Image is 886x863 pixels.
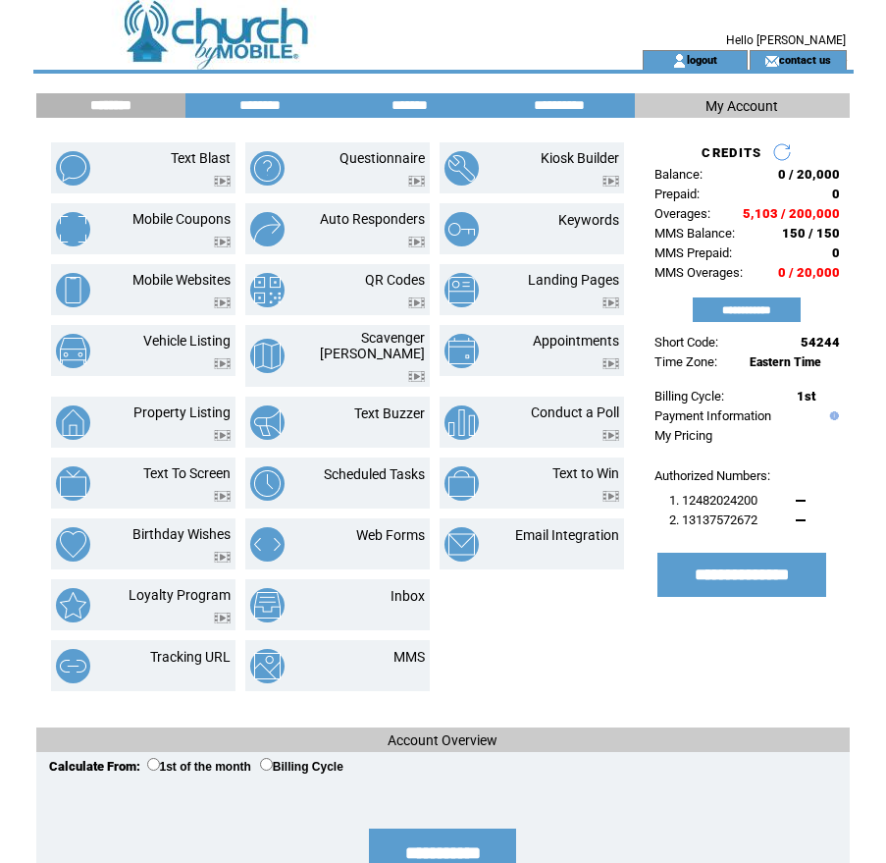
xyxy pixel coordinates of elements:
[56,405,90,440] img: property-listing.png
[132,272,231,288] a: Mobile Websites
[129,587,231,603] a: Loyalty Program
[778,265,840,280] span: 0 / 20,000
[56,527,90,562] img: birthday-wishes.png
[214,552,231,563] img: video.png
[705,98,778,114] span: My Account
[832,187,840,201] span: 0
[654,206,710,221] span: Overages:
[654,428,712,443] a: My Pricing
[132,526,231,542] a: Birthday Wishes
[147,758,160,771] input: 1st of the month
[365,272,425,288] a: QR Codes
[143,465,231,481] a: Text To Screen
[171,150,231,166] a: Text Blast
[764,53,779,69] img: contact_us_icon.gif
[654,265,743,280] span: MMS Overages:
[654,408,771,423] a: Payment Information
[654,354,717,369] span: Time Zone:
[654,187,700,201] span: Prepaid:
[56,466,90,501] img: text-to-screen.png
[558,212,619,228] a: Keywords
[444,527,479,562] img: email-integration.png
[250,339,285,373] img: scavenger-hunt.png
[214,237,231,247] img: video.png
[444,334,479,368] img: appointments.png
[531,405,619,420] a: Conduct a Poll
[250,151,285,186] img: questionnaire.png
[750,355,821,369] span: Eastern Time
[214,430,231,441] img: video.png
[515,527,619,543] a: Email Integration
[528,272,619,288] a: Landing Pages
[250,212,285,246] img: auto-responders.png
[356,527,425,543] a: Web Forms
[214,613,231,623] img: video.png
[56,649,90,683] img: tracking-url.png
[214,358,231,369] img: video.png
[541,150,619,166] a: Kiosk Builder
[214,491,231,502] img: video.png
[260,760,343,774] label: Billing Cycle
[779,53,831,66] a: contact us
[320,211,425,227] a: Auto Responders
[672,53,687,69] img: account_icon.gif
[354,405,425,421] a: Text Buzzer
[444,212,479,246] img: keywords.png
[832,245,840,260] span: 0
[147,760,251,774] label: 1st of the month
[56,334,90,368] img: vehicle-listing.png
[408,371,425,382] img: video.png
[56,212,90,246] img: mobile-coupons.png
[669,493,757,508] span: 1. 12482024200
[743,206,840,221] span: 5,103 / 200,000
[320,330,425,361] a: Scavenger [PERSON_NAME]
[778,167,840,182] span: 0 / 20,000
[444,466,479,501] img: text-to-win.png
[654,468,770,483] span: Authorized Numbers:
[654,335,718,350] span: Short Code:
[797,389,815,404] span: 1st
[250,527,285,562] img: web-forms.png
[444,151,479,186] img: kiosk-builder.png
[250,273,285,307] img: qr-codes.png
[444,273,479,307] img: landing-pages.png
[654,226,735,241] span: MMS Balance:
[250,466,285,501] img: scheduled-tasks.png
[552,465,619,481] a: Text to Win
[391,588,425,604] a: Inbox
[602,491,619,502] img: video.png
[250,649,285,683] img: mms.png
[444,405,479,440] img: conduct-a-poll.png
[214,176,231,187] img: video.png
[250,405,285,440] img: text-buzzer.png
[602,176,619,187] img: video.png
[654,245,732,260] span: MMS Prepaid:
[801,335,840,350] span: 54244
[56,588,90,622] img: loyalty-program.png
[602,430,619,441] img: video.png
[408,297,425,308] img: video.png
[214,297,231,308] img: video.png
[687,53,717,66] a: logout
[132,211,231,227] a: Mobile Coupons
[393,649,425,665] a: MMS
[726,33,846,47] span: Hello [PERSON_NAME]
[408,176,425,187] img: video.png
[56,151,90,186] img: text-blast.png
[339,150,425,166] a: Questionnaire
[143,333,231,349] a: Vehicle Listing
[133,405,231,420] a: Property Listing
[702,145,761,160] span: CREDITS
[150,649,231,665] a: Tracking URL
[324,466,425,482] a: Scheduled Tasks
[533,333,619,349] a: Appointments
[825,411,839,420] img: help.gif
[602,297,619,308] img: video.png
[654,167,703,182] span: Balance:
[669,512,757,527] span: 2. 13137572672
[56,273,90,307] img: mobile-websites.png
[654,389,724,404] span: Billing Cycle:
[260,758,273,771] input: Billing Cycle
[388,732,497,748] span: Account Overview
[408,237,425,247] img: video.png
